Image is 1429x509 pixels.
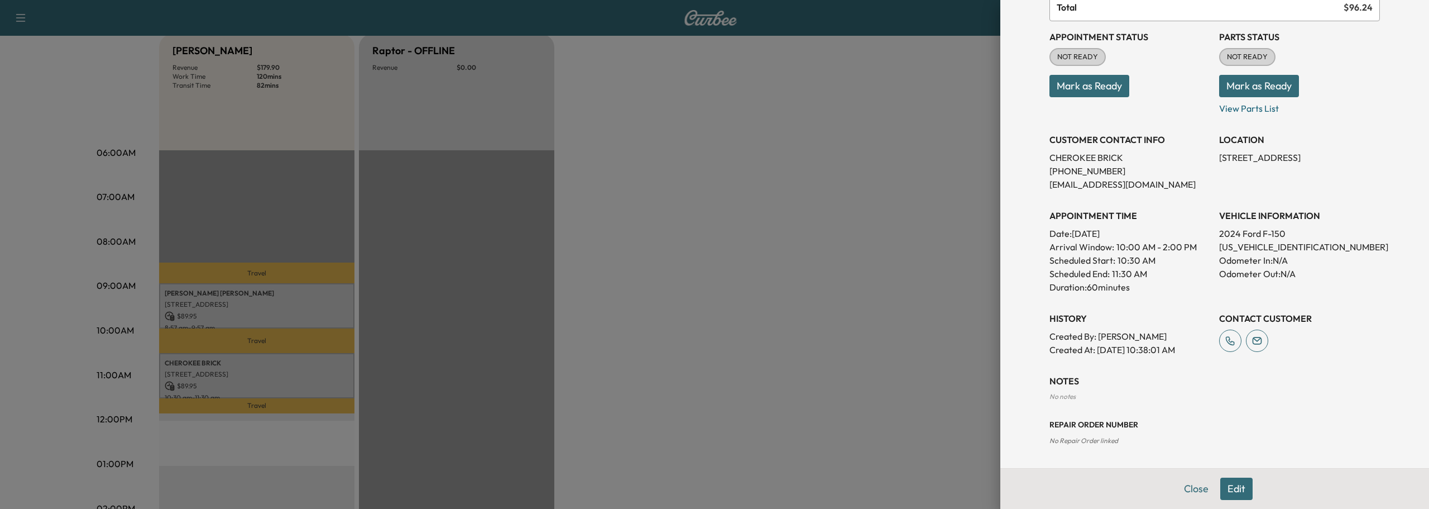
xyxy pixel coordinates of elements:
[1219,312,1380,325] h3: CONTACT CUSTOMER
[1344,1,1373,14] span: $ 96.24
[1049,343,1210,356] p: Created At : [DATE] 10:38:01 AM
[1049,133,1210,146] h3: CUSTOMER CONTACT INFO
[1049,254,1115,267] p: Scheduled Start:
[1219,227,1380,240] p: 2024 Ford F-150
[1049,240,1210,254] p: Arrival Window:
[1049,436,1118,445] span: No Repair Order linked
[1049,312,1210,325] h3: History
[1118,254,1155,267] p: 10:30 AM
[1177,478,1216,500] button: Close
[1116,240,1197,254] span: 10:00 AM - 2:00 PM
[1049,209,1210,222] h3: APPOINTMENT TIME
[1219,30,1380,44] h3: Parts Status
[1049,419,1380,430] h3: Repair Order number
[1049,75,1129,97] button: Mark as Ready
[1057,1,1344,14] span: Total
[1219,133,1380,146] h3: LOCATION
[1049,151,1210,164] p: CHEROKEE BRICK
[1051,51,1105,63] span: NOT READY
[1049,374,1380,388] h3: NOTES
[1049,164,1210,178] p: [PHONE_NUMBER]
[1049,330,1210,343] p: Created By : [PERSON_NAME]
[1049,178,1210,191] p: [EMAIL_ADDRESS][DOMAIN_NAME]
[1219,267,1380,280] p: Odometer Out: N/A
[1049,30,1210,44] h3: Appointment Status
[1220,51,1274,63] span: NOT READY
[1049,280,1210,294] p: Duration: 60 minutes
[1112,267,1147,280] p: 11:30 AM
[1220,478,1253,500] button: Edit
[1219,254,1380,267] p: Odometer In: N/A
[1049,227,1210,240] p: Date: [DATE]
[1219,209,1380,222] h3: VEHICLE INFORMATION
[1049,392,1380,401] div: No notes
[1219,75,1299,97] button: Mark as Ready
[1219,97,1380,115] p: View Parts List
[1049,267,1110,280] p: Scheduled End:
[1219,240,1380,254] p: [US_VEHICLE_IDENTIFICATION_NUMBER]
[1219,151,1380,164] p: [STREET_ADDRESS]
